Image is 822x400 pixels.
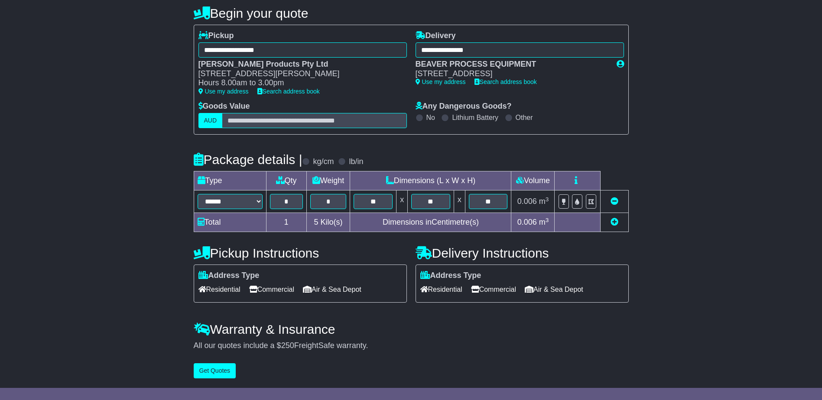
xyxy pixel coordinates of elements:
span: m [539,197,549,206]
td: Volume [511,171,555,190]
span: Air & Sea Depot [303,283,361,296]
a: Remove this item [611,197,618,206]
td: Total [194,213,266,232]
label: Address Type [198,271,260,281]
td: Weight [306,171,350,190]
div: BEAVER PROCESS EQUIPMENT [416,60,608,69]
td: x [454,190,465,213]
a: Search address book [474,78,537,85]
sup: 3 [546,217,549,223]
span: Commercial [249,283,294,296]
a: Search address book [257,88,320,95]
label: Goods Value [198,102,250,111]
h4: Pickup Instructions [194,246,407,260]
span: 250 [281,341,294,350]
label: Delivery [416,31,456,41]
h4: Delivery Instructions [416,246,629,260]
div: [STREET_ADDRESS][PERSON_NAME] [198,69,398,79]
td: Qty [266,171,306,190]
span: Residential [198,283,240,296]
a: Use my address [416,78,466,85]
sup: 3 [546,196,549,203]
div: [PERSON_NAME] Products Pty Ltd [198,60,398,69]
button: Get Quotes [194,363,236,378]
span: 5 [314,218,318,226]
span: Residential [420,283,462,296]
td: Dimensions in Centimetre(s) [350,213,511,232]
td: Type [194,171,266,190]
label: AUD [198,113,223,128]
div: All our quotes include a $ FreightSafe warranty. [194,341,629,351]
td: x [396,190,408,213]
h4: Package details | [194,152,302,167]
label: lb/in [349,157,363,167]
td: Dimensions (L x W x H) [350,171,511,190]
h4: Begin your quote [194,6,629,20]
label: kg/cm [313,157,334,167]
span: Commercial [471,283,516,296]
td: 1 [266,213,306,232]
label: Pickup [198,31,234,41]
span: 0.006 [517,197,537,206]
label: Address Type [420,271,481,281]
span: m [539,218,549,226]
div: Hours 8.00am to 3.00pm [198,78,398,88]
label: Any Dangerous Goods? [416,102,512,111]
a: Use my address [198,88,249,95]
label: Lithium Battery [452,113,498,122]
label: Other [516,113,533,122]
span: Air & Sea Depot [525,283,583,296]
label: No [426,113,435,122]
div: [STREET_ADDRESS] [416,69,608,79]
h4: Warranty & Insurance [194,322,629,336]
td: Kilo(s) [306,213,350,232]
span: 0.006 [517,218,537,226]
a: Add new item [611,218,618,226]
